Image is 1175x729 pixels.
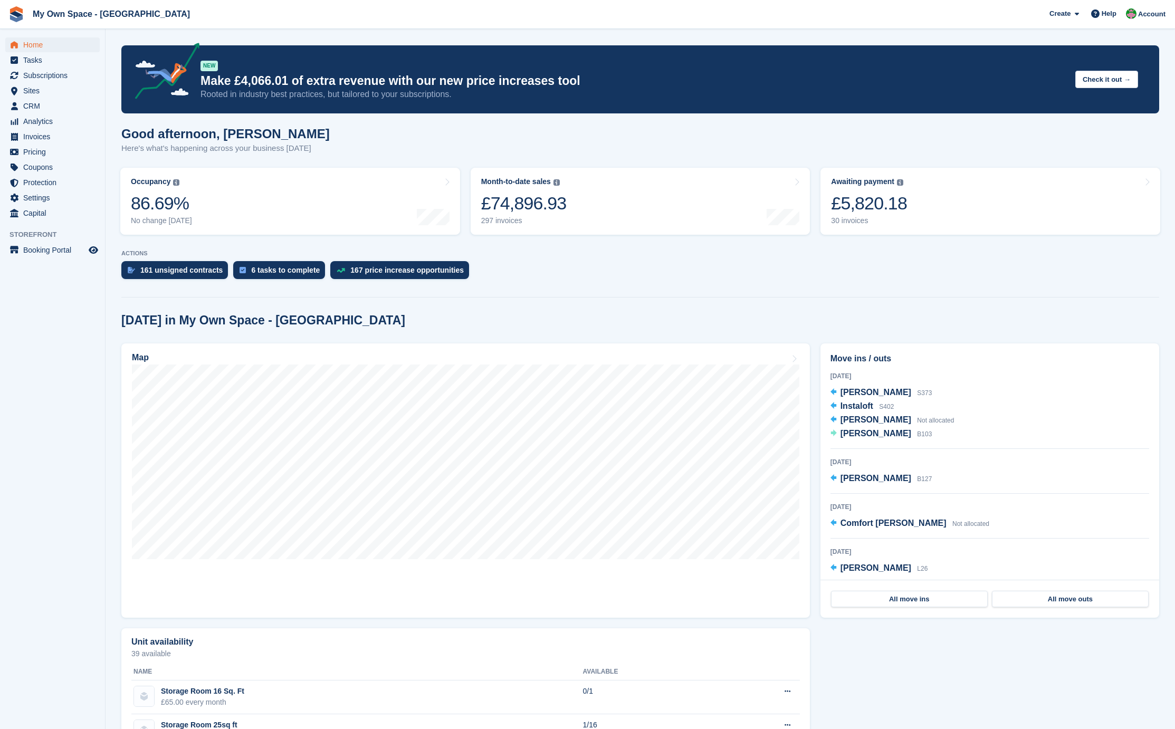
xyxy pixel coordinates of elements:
p: Here's what's happening across your business [DATE] [121,142,330,155]
span: Instaloft [840,401,873,410]
a: menu [5,114,100,129]
a: Awaiting payment £5,820.18 30 invoices [820,168,1160,235]
a: Occupancy 86.69% No change [DATE] [120,168,460,235]
div: 6 tasks to complete [251,266,320,274]
td: 0/1 [583,680,717,714]
th: Name [131,664,583,680]
a: My Own Space - [GEOGRAPHIC_DATA] [28,5,194,23]
a: [PERSON_NAME] B103 [830,427,932,441]
p: ACTIONS [121,250,1159,257]
span: [PERSON_NAME] [840,474,911,483]
div: [DATE] [830,371,1149,381]
div: Awaiting payment [831,177,894,186]
img: blank-unit-type-icon-ffbac7b88ba66c5e286b0e438baccc4b9c83835d4c34f86887a83fc20ec27e7b.svg [134,686,154,706]
a: menu [5,129,100,144]
th: Available [583,664,717,680]
a: Preview store [87,244,100,256]
span: Coupons [23,160,87,175]
img: icon-info-grey-7440780725fd019a000dd9b08b2336e03edf1995a4989e88bcd33f0948082b44.svg [897,179,903,186]
a: [PERSON_NAME] S373 [830,386,932,400]
div: Month-to-date sales [481,177,551,186]
button: Check it out → [1075,71,1138,88]
a: menu [5,99,100,113]
div: NEW [200,61,218,71]
span: L26 [917,565,928,572]
img: Millie Webb [1126,8,1136,19]
img: task-75834270c22a3079a89374b754ae025e5fb1db73e45f91037f5363f120a921f8.svg [240,267,246,273]
a: menu [5,145,100,159]
span: Comfort [PERSON_NAME] [840,519,947,527]
span: Storefront [9,229,105,240]
span: Protection [23,175,87,190]
span: Capital [23,206,87,220]
span: Tasks [23,53,87,68]
div: [DATE] [830,547,1149,557]
div: £74,896.93 [481,193,567,214]
img: price_increase_opportunities-93ffe204e8149a01c8c9dc8f82e8f89637d9d84a8eef4429ea346261dce0b2c0.svg [337,268,345,273]
span: Analytics [23,114,87,129]
span: Invoices [23,129,87,144]
h1: Good afternoon, [PERSON_NAME] [121,127,330,141]
span: Not allocated [917,417,954,424]
a: menu [5,37,100,52]
div: 161 unsigned contracts [140,266,223,274]
div: [DATE] [830,502,1149,512]
p: Rooted in industry best practices, but tailored to your subscriptions. [200,89,1067,100]
a: Map [121,343,810,618]
img: icon-info-grey-7440780725fd019a000dd9b08b2336e03edf1995a4989e88bcd33f0948082b44.svg [553,179,560,186]
span: Booking Portal [23,243,87,257]
p: 39 available [131,650,800,657]
span: [PERSON_NAME] [840,388,911,397]
div: 297 invoices [481,216,567,225]
h2: Move ins / outs [830,352,1149,365]
a: menu [5,243,100,257]
span: Subscriptions [23,68,87,83]
div: [DATE] [830,457,1149,467]
h2: Map [132,353,149,362]
a: menu [5,175,100,190]
div: £65.00 every month [161,697,244,708]
span: Home [23,37,87,52]
span: Settings [23,190,87,205]
span: B127 [917,475,932,483]
a: menu [5,53,100,68]
a: 161 unsigned contracts [121,261,233,284]
div: 167 price increase opportunities [350,266,464,274]
div: Storage Room 16 Sq. Ft [161,686,244,697]
h2: Unit availability [131,637,193,647]
a: All move ins [831,591,988,608]
a: All move outs [992,591,1149,608]
a: menu [5,190,100,205]
a: Comfort [PERSON_NAME] Not allocated [830,517,989,531]
h2: [DATE] in My Own Space - [GEOGRAPHIC_DATA] [121,313,405,328]
div: 30 invoices [831,216,907,225]
a: 6 tasks to complete [233,261,330,284]
span: Help [1102,8,1116,19]
span: Pricing [23,145,87,159]
span: Create [1049,8,1071,19]
div: £5,820.18 [831,193,907,214]
a: [PERSON_NAME] B127 [830,472,932,486]
a: menu [5,160,100,175]
span: CRM [23,99,87,113]
a: 167 price increase opportunities [330,261,474,284]
span: [PERSON_NAME] [840,429,911,438]
span: S373 [917,389,932,397]
span: S402 [879,403,894,410]
span: Sites [23,83,87,98]
span: [PERSON_NAME] [840,563,911,572]
span: [PERSON_NAME] [840,415,911,424]
div: No change [DATE] [131,216,192,225]
div: 86.69% [131,193,192,214]
img: icon-info-grey-7440780725fd019a000dd9b08b2336e03edf1995a4989e88bcd33f0948082b44.svg [173,179,179,186]
a: menu [5,206,100,220]
span: Account [1138,9,1166,20]
a: Instaloft S402 [830,400,894,414]
a: menu [5,83,100,98]
div: Occupancy [131,177,170,186]
a: menu [5,68,100,83]
img: stora-icon-8386f47178a22dfd0bd8f6a31ec36ba5ce8667c1dd55bd0f319d3a0aa187defe.svg [8,6,24,22]
a: [PERSON_NAME] L26 [830,562,928,575]
img: price-adjustments-announcement-icon-8257ccfd72463d97f412b2fc003d46551f7dbcb40ab6d574587a9cd5c0d94... [126,43,200,103]
a: Month-to-date sales £74,896.93 297 invoices [471,168,810,235]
